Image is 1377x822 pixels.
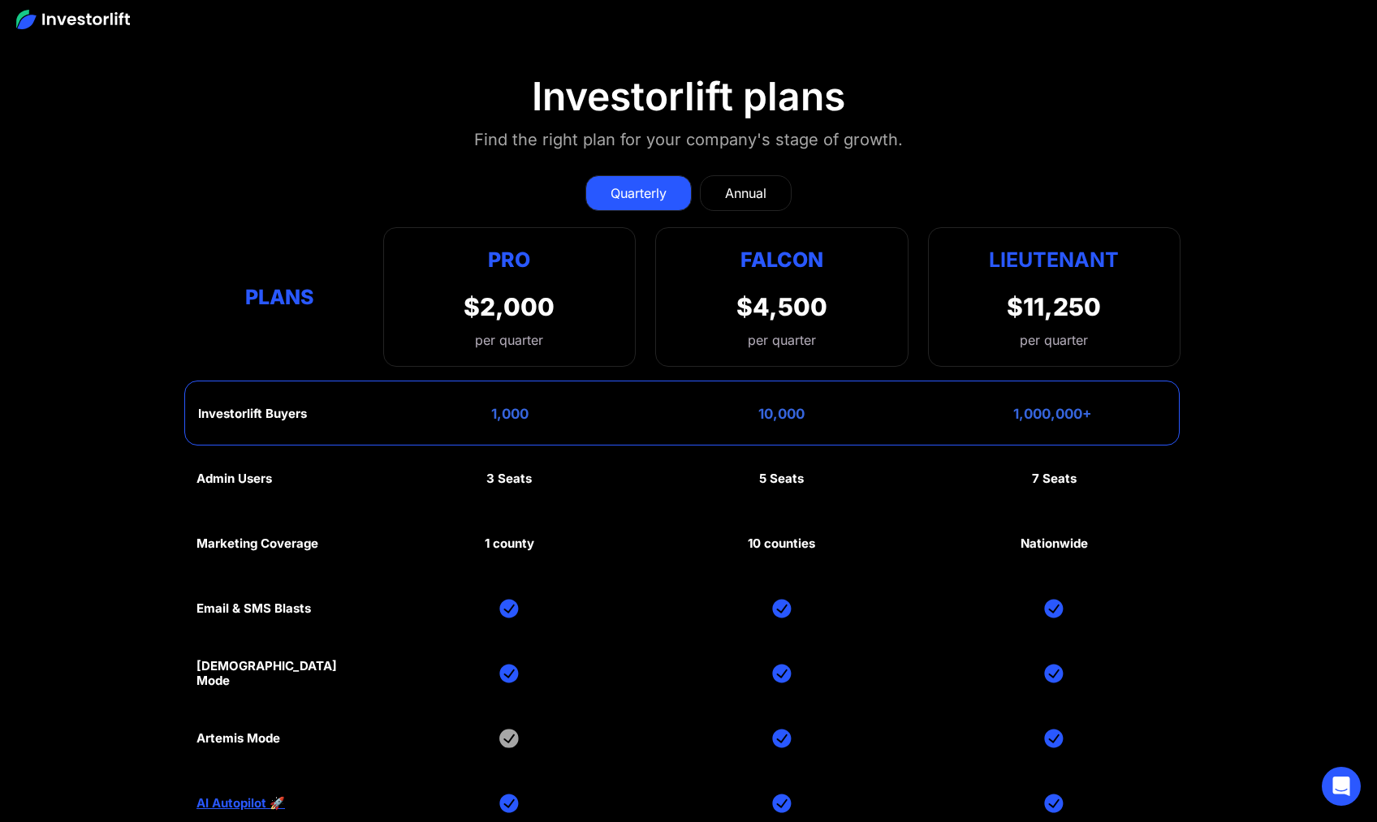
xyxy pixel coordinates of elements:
[196,659,364,688] div: [DEMOGRAPHIC_DATA] Mode
[736,292,827,321] div: $4,500
[464,330,555,350] div: per quarter
[485,536,534,551] div: 1 county
[758,406,805,422] div: 10,000
[1322,767,1361,806] div: Open Intercom Messenger
[198,407,307,421] div: Investorlift Buyers
[759,471,804,486] div: 5 Seats
[464,244,555,276] div: Pro
[196,601,311,616] div: Email & SMS Blasts
[196,731,280,746] div: Artemis Mode
[486,471,532,486] div: 3 Seats
[196,536,318,551] div: Marketing Coverage
[1013,406,1092,422] div: 1,000,000+
[1007,292,1101,321] div: $11,250
[725,183,766,203] div: Annual
[1020,330,1088,350] div: per quarter
[740,244,823,276] div: Falcon
[1032,471,1077,486] div: 7 Seats
[196,796,285,811] a: AI Autopilot 🚀
[532,73,845,120] div: Investorlift plans
[748,330,816,350] div: per quarter
[1021,536,1088,551] div: Nationwide
[748,536,815,551] div: 10 counties
[989,247,1119,272] strong: Lieutenant
[474,127,903,153] div: Find the right plan for your company's stage of growth.
[196,281,364,312] div: Plans
[196,471,272,486] div: Admin Users
[611,183,667,203] div: Quarterly
[491,406,529,422] div: 1,000
[464,292,555,321] div: $2,000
